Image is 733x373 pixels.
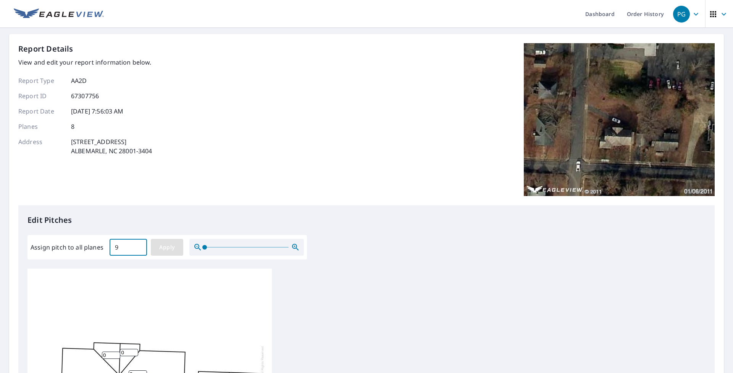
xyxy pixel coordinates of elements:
[31,243,103,252] label: Assign pitch to all planes
[18,91,64,101] p: Report ID
[673,6,690,23] div: PG
[110,237,147,258] input: 00.0
[18,58,152,67] p: View and edit your report information below.
[151,239,183,256] button: Apply
[71,76,87,85] p: AA2D
[524,43,715,196] img: Top image
[18,107,64,116] p: Report Date
[27,214,706,226] p: Edit Pitches
[18,122,64,131] p: Planes
[71,122,74,131] p: 8
[71,91,99,101] p: 67307756
[71,137,152,156] p: [STREET_ADDRESS] ALBEMARLE, NC 28001-3404
[71,107,124,116] p: [DATE] 7:56:03 AM
[18,76,64,85] p: Report Type
[157,243,177,252] span: Apply
[18,43,73,55] p: Report Details
[14,8,104,20] img: EV Logo
[18,137,64,156] p: Address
